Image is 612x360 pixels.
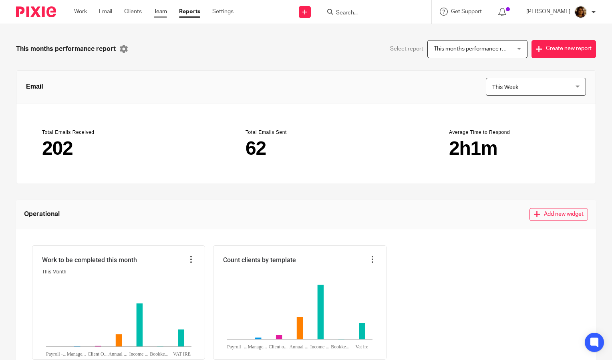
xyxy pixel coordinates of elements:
[179,8,200,16] a: Reports
[335,10,407,17] input: Search
[434,46,515,52] span: This months performance report
[42,269,66,275] span: This Month
[42,129,163,136] header: Total Emails Received
[574,6,587,18] img: Arvinder.jpeg
[26,82,43,91] span: Email
[331,344,350,350] text: Bookke...
[297,317,303,339] path: Annual acco...:101,
[116,334,122,347] path: Annual Acco...:55,
[67,351,86,357] text: Manage...
[53,303,184,346] g: ,Column series with 7 data points
[42,255,137,265] span: Work to be completed this month
[16,6,56,17] img: Pixie
[178,329,184,346] path: VAT IRE:77,
[16,44,116,54] span: This months performance report
[318,285,324,340] path: Income tax:245,
[212,8,234,16] a: Settings
[449,129,570,136] header: Average Time to Respond
[359,323,365,339] path: Vat ire:74,
[310,344,330,350] text: Income ...
[255,338,261,339] path: Management ...:8,
[235,285,366,340] g: ,Column series with 7 data points
[124,8,142,16] a: Clients
[246,129,366,136] header: Total Emails Sent
[227,344,248,350] text: Payroll -...
[129,351,148,357] text: Income ...
[390,45,423,53] span: Select report
[24,210,60,219] span: Operational
[356,344,368,350] text: Vat ire
[338,339,344,339] path: Bookkeeping...:2,
[74,8,87,16] a: Work
[451,9,482,14] span: Get Support
[95,346,101,346] path: Client Onbo...:3,
[246,139,366,158] main: 62
[46,351,66,357] text: Payroll -...
[173,351,191,357] text: VAT IRE
[531,40,596,58] button: Create new report
[290,344,308,350] text: Annual ...
[154,8,167,16] a: Team
[529,208,588,221] button: Add new widget
[99,8,112,16] a: Email
[492,84,518,90] span: This Week
[276,335,282,339] path: Client onbo...:20,
[269,344,288,350] text: Client o...
[88,351,108,357] text: Client O...
[223,255,296,265] span: Count clients by template
[248,344,267,350] text: Manage...
[150,351,168,357] text: Bookke...
[137,303,143,346] path: Income Tax:194,
[449,139,570,158] main: 2h1m
[109,351,127,357] text: Annual ...
[42,139,163,158] main: 202
[526,8,570,16] p: [PERSON_NAME]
